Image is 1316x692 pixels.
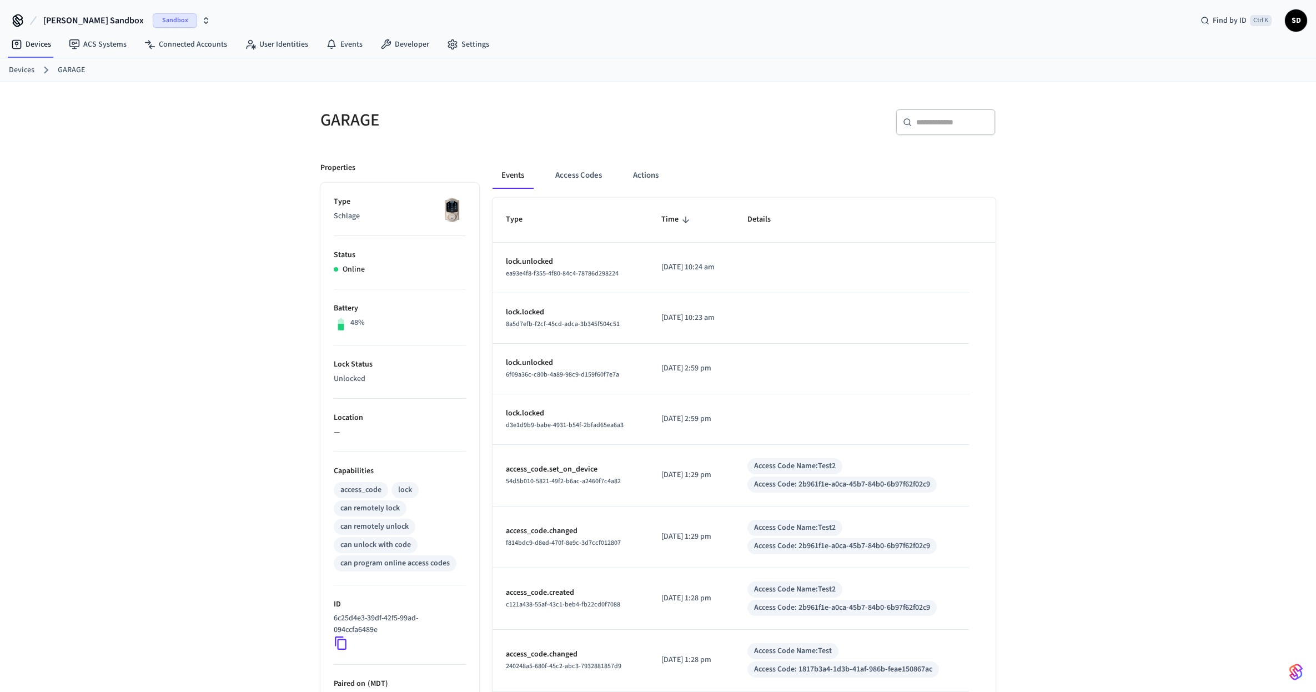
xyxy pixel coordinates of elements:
[624,162,667,189] button: Actions
[506,319,620,329] span: 8a5d7efb-f2cf-45cd-adca-3b345f504c51
[58,64,85,76] a: GARAGE
[153,13,197,28] span: Sandbox
[340,558,450,569] div: can program online access codes
[506,538,621,548] span: f814bdc9-d8ed-470f-8e9c-3d7ccf012807
[754,602,930,614] div: Access Code: 2b961f1e-a0ca-45b7-84b0-6b97f62f02c9
[754,645,832,657] div: Access Code Name: Test
[506,408,635,419] p: lock.locked
[438,196,466,224] img: Schlage Sense Smart Deadbolt with Camelot Trim, Front
[350,317,365,329] p: 48%
[398,484,412,496] div: lock
[754,479,930,490] div: Access Code: 2b961f1e-a0ca-45b7-84b0-6b97f62f02c9
[371,34,438,54] a: Developer
[317,34,371,54] a: Events
[365,678,388,689] span: ( MDT )
[661,363,721,374] p: [DATE] 2:59 pm
[506,600,620,609] span: c121a438-55af-43c1-beb4-fb22cd0f7088
[1213,15,1247,26] span: Find by ID
[506,649,635,660] p: access_code.changed
[334,373,466,385] p: Unlocked
[661,211,693,228] span: Time
[340,503,400,514] div: can remotely lock
[506,269,619,278] span: ea93e4f8-f355-4f80-84c4-78786d298224
[506,256,635,268] p: lock.unlocked
[236,34,317,54] a: User Identities
[343,264,365,275] p: Online
[320,162,355,174] p: Properties
[661,262,721,273] p: [DATE] 10:24 am
[334,249,466,261] p: Status
[754,664,932,675] div: Access Code: 1817b3a4-1d3b-41af-986b-feae150867ac
[506,357,635,369] p: lock.unlocked
[506,370,619,379] span: 6f09a36c-c80b-4a89-98c9-d159f60f7e7a
[334,599,466,610] p: ID
[334,210,466,222] p: Schlage
[340,484,381,496] div: access_code
[661,469,721,481] p: [DATE] 1:29 pm
[438,34,498,54] a: Settings
[1192,11,1280,31] div: Find by IDCtrl K
[493,162,533,189] button: Events
[1286,11,1306,31] span: SD
[661,413,721,425] p: [DATE] 2:59 pm
[1289,663,1303,681] img: SeamLogoGradient.69752ec5.svg
[506,211,537,228] span: Type
[135,34,236,54] a: Connected Accounts
[334,678,466,690] p: Paired on
[334,303,466,314] p: Battery
[9,64,34,76] a: Devices
[661,593,721,604] p: [DATE] 1:28 pm
[320,109,651,132] h5: GARAGE
[334,613,461,636] p: 6c25d4e3-39df-42f5-99ad-094ccfa6489e
[1285,9,1307,32] button: SD
[661,531,721,543] p: [DATE] 1:29 pm
[506,661,621,671] span: 240248a5-680f-45c2-abc3-7932881857d9
[506,587,635,599] p: access_code.created
[334,412,466,424] p: Location
[754,540,930,552] div: Access Code: 2b961f1e-a0ca-45b7-84b0-6b97f62f02c9
[506,525,635,537] p: access_code.changed
[546,162,611,189] button: Access Codes
[334,196,466,208] p: Type
[661,312,721,324] p: [DATE] 10:23 am
[340,521,409,533] div: can remotely unlock
[506,420,624,430] span: d3e1d9b9-babe-4931-b54f-2bfad65ea6a3
[2,34,60,54] a: Devices
[506,464,635,475] p: access_code.set_on_device
[334,465,466,477] p: Capabilities
[747,211,785,228] span: Details
[506,307,635,318] p: lock.locked
[754,584,836,595] div: Access Code Name: Test2
[1250,15,1272,26] span: Ctrl K
[493,162,996,189] div: ant example
[334,427,466,438] p: —
[340,539,411,551] div: can unlock with code
[754,460,836,472] div: Access Code Name: Test2
[334,359,466,370] p: Lock Status
[754,522,836,534] div: Access Code Name: Test2
[661,654,721,666] p: [DATE] 1:28 pm
[60,34,135,54] a: ACS Systems
[43,14,144,27] span: [PERSON_NAME] Sandbox
[506,477,621,486] span: 54d5b010-5821-49f2-b6ac-a2460f7c4a82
